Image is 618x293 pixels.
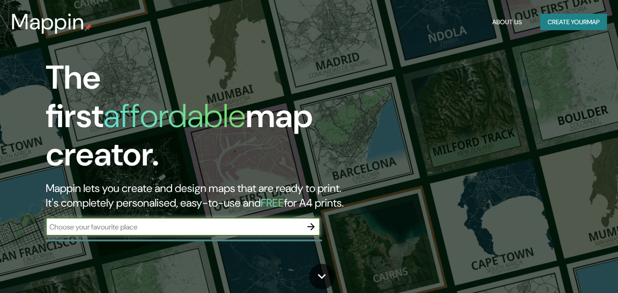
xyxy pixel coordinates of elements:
[540,14,607,31] button: Create yourmap
[261,196,284,210] h5: FREE
[46,59,355,181] h1: The first map creator.
[103,95,246,137] h1: affordable
[11,9,85,35] h3: Mappin
[489,14,526,31] button: About Us
[85,24,92,31] img: mappin-pin
[46,181,355,210] h2: Mappin lets you create and design maps that are ready to print. It's completely personalised, eas...
[46,222,302,232] input: Choose your favourite place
